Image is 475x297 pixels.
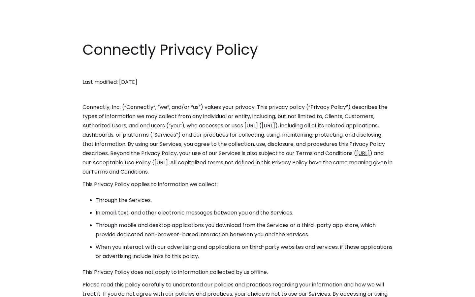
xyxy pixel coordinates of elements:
[7,285,40,295] aside: Language selected: English
[262,122,275,129] a: [URL]
[96,196,393,205] li: Through the Services.
[13,285,40,295] ul: Language list
[82,103,393,177] p: Connectly, Inc. (“Connectly”, “we”, and/or “us”) values your privacy. This privacy policy (“Priva...
[82,90,393,99] p: ‍
[82,65,393,74] p: ‍
[91,168,148,176] a: Terms and Conditions
[82,40,393,60] h1: Connectly Privacy Policy
[96,221,393,239] li: Through mobile and desktop applications you download from the Services or a third-party app store...
[82,78,393,87] p: Last modified: [DATE]
[96,208,393,217] li: In email, text, and other electronic messages between you and the Services.
[356,149,370,157] a: [URL]
[82,268,393,277] p: This Privacy Policy does not apply to information collected by us offline.
[82,180,393,189] p: This Privacy Policy applies to information we collect:
[96,243,393,261] li: When you interact with our advertising and applications on third-party websites and services, if ...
